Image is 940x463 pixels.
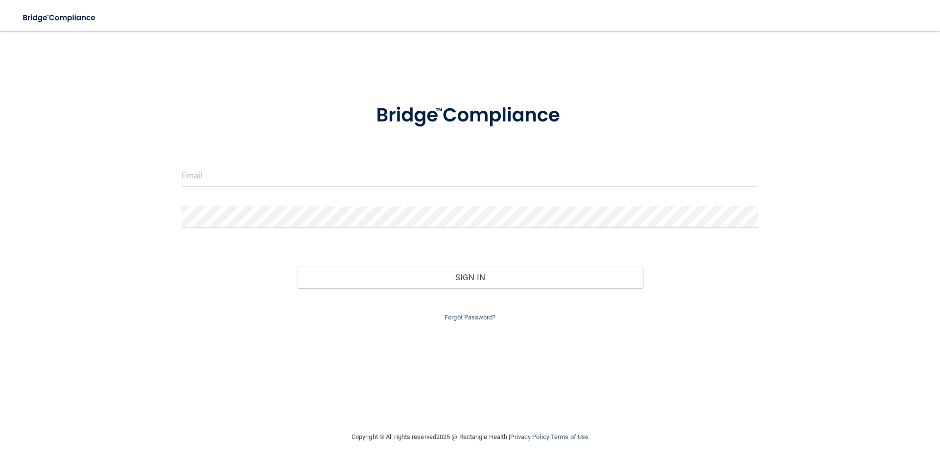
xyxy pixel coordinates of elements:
[182,165,758,187] input: Email
[445,314,495,321] a: Forgot Password?
[551,433,588,440] a: Terms of Use
[356,90,584,141] img: bridge_compliance_login_screen.278c3ca4.svg
[510,433,549,440] a: Privacy Policy
[15,8,105,28] img: bridge_compliance_login_screen.278c3ca4.svg
[297,267,643,288] button: Sign In
[291,421,649,453] div: Copyright © All rights reserved 2025 @ Rectangle Health | |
